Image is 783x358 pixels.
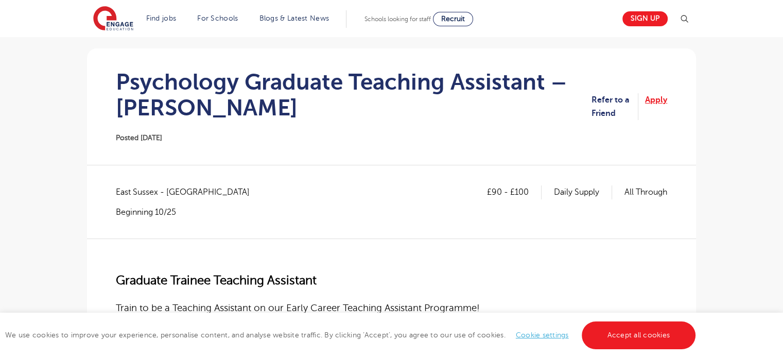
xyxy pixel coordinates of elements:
[364,15,431,23] span: Schools looking for staff
[441,15,465,23] span: Recruit
[146,14,177,22] a: Find jobs
[197,14,238,22] a: For Schools
[516,331,569,339] a: Cookie settings
[116,134,162,142] span: Posted [DATE]
[116,207,260,218] p: Beginning 10/25
[554,185,612,199] p: Daily Supply
[116,274,317,287] span: Graduate Trainee Teaching Assistant
[624,185,667,199] p: All Through
[582,321,696,349] a: Accept all cookies
[5,331,698,339] span: We use cookies to improve your experience, personalise content, and analyse website traffic. By c...
[116,185,260,199] span: East Sussex - [GEOGRAPHIC_DATA]
[259,14,329,22] a: Blogs & Latest News
[487,185,542,199] p: £90 - £100
[93,6,133,32] img: Engage Education
[591,93,638,121] a: Refer to a Friend
[116,303,480,313] span: Train to be a Teaching Assistant on our Early Career Teaching Assistant Programme!
[433,12,473,26] a: Recruit
[622,11,668,26] a: Sign up
[645,93,667,121] a: Apply
[116,69,591,121] h1: Psychology Graduate Teaching Assistant – [PERSON_NAME]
